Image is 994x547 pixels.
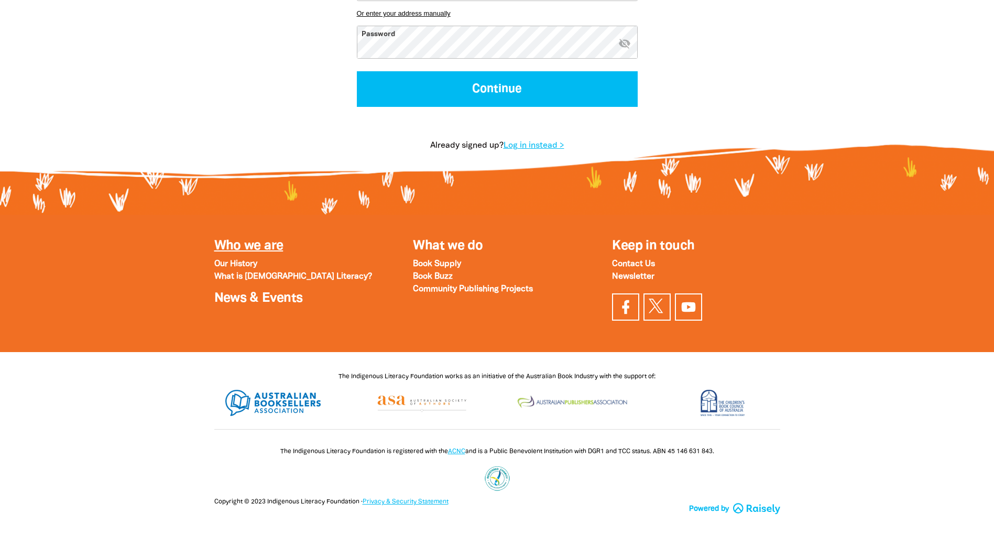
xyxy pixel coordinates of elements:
[357,71,638,106] button: Continue
[363,499,449,505] a: Privacy & Security Statement
[612,240,694,252] span: Keep in touch
[413,240,483,252] a: What we do
[214,292,303,304] a: News & Events
[340,139,654,152] p: Already signed up?
[643,293,671,321] a: Find us on Twitter
[413,286,533,293] a: Community Publishing Projects
[413,273,453,280] a: Book Buzz
[504,142,564,149] a: Log in instead >
[214,260,257,268] a: Our History
[448,448,465,454] a: ACNC
[689,504,780,515] a: Powered by
[618,37,631,51] button: visibility_off
[214,273,372,280] a: What is [DEMOGRAPHIC_DATA] Literacy?
[618,37,631,50] i: Hide password
[214,240,283,252] a: Who we are
[214,499,449,505] span: Copyright © 2023 Indigenous Literacy Foundation ·
[612,293,639,321] a: Visit our facebook page
[338,374,656,379] span: The Indigenous Literacy Foundation works as an initiative of the Australian Book Industry with th...
[675,293,702,321] a: Find us on YouTube
[413,260,461,268] a: Book Supply
[357,9,638,17] button: Or enter your address manually
[280,448,714,454] span: The Indigenous Literacy Foundation is registered with the and is a Public Benevolent Institution ...
[612,260,655,268] a: Contact Us
[612,273,654,280] a: Newsletter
